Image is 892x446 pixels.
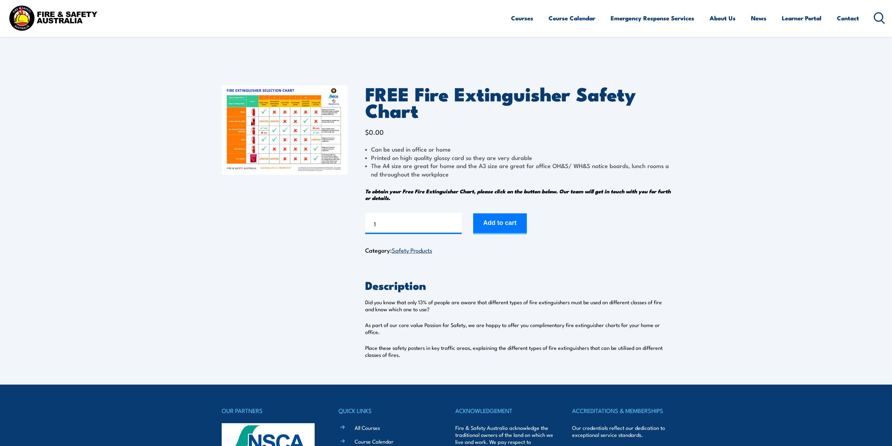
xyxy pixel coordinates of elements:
[365,299,671,313] p: Did you know that only 13% of people are aware that different types of fire extinguishers must be...
[365,246,432,254] span: Category:
[611,9,694,27] a: Emergency Response Services
[355,424,380,431] a: All Courses
[365,321,671,335] p: As part of our core value Passion for Safety, we are happy to offer you complimentary fire exting...
[365,145,671,153] li: Can be used in office or home
[710,9,736,27] a: About Us
[355,438,394,445] a: Course Calendar
[392,246,432,254] a: Safety Products
[473,213,527,234] button: Add to cart
[222,85,348,175] img: FREE Fire Extinguisher Safety Chart
[365,280,671,290] h2: Description
[365,127,369,137] span: $
[365,213,462,234] input: Product quantity
[365,187,671,202] em: To obtain your Free Fire Extinguisher Chart, please click on the button below. Our team will get ...
[837,9,859,27] a: Contact
[365,161,671,178] li: The A4 size are great for home and the A3 size are great for office OH&S/ WH&S notice boards, lun...
[751,9,766,27] a: News
[511,9,533,27] a: Courses
[782,9,821,27] a: Learner Portal
[572,406,670,415] h4: ACCREDITATIONS & MEMBERSHIPS
[549,9,595,27] a: Course Calendar
[365,153,671,161] li: Printed on high quality glossy card so they are very durable
[365,85,671,118] h1: FREE Fire Extinguisher Safety Chart
[338,406,437,415] h4: QUICK LINKS
[222,406,320,415] h4: OUR PARTNERS
[365,344,671,358] p: Place these safety posters in key traffic areas, explaining the different types of fire extinguis...
[365,127,384,137] bdi: 0.00
[455,406,554,415] h4: ACKNOWLEDGEMENT
[572,424,670,438] p: Our credentials reflect our dedication to exceptional service standards.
